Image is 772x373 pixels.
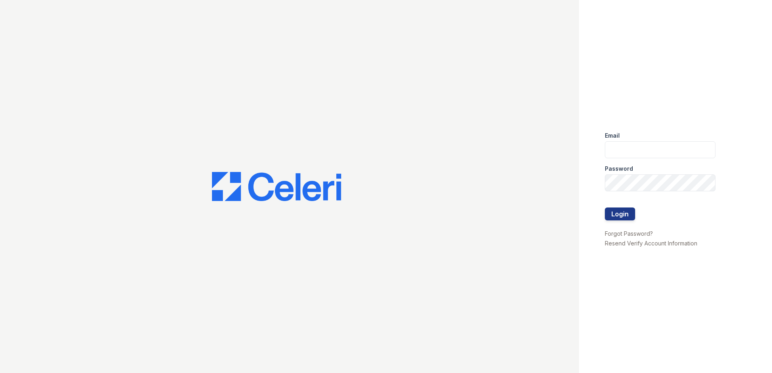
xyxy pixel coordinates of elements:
[605,132,620,140] label: Email
[605,165,633,173] label: Password
[605,207,635,220] button: Login
[605,230,653,237] a: Forgot Password?
[605,240,697,247] a: Resend Verify Account Information
[212,172,341,201] img: CE_Logo_Blue-a8612792a0a2168367f1c8372b55b34899dd931a85d93a1a3d3e32e68fde9ad4.png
